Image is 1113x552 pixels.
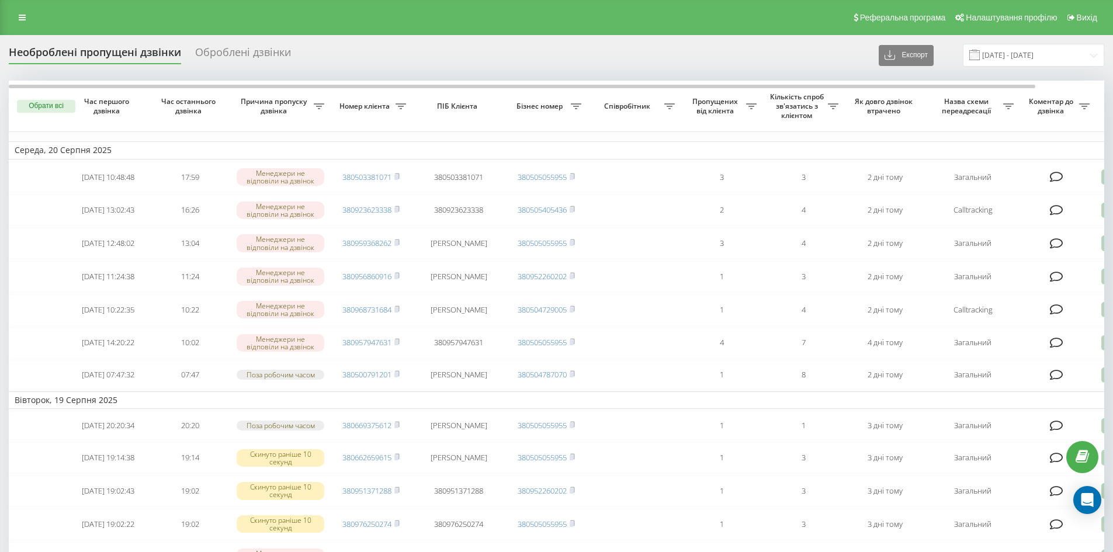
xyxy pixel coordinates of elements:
[149,509,231,540] td: 19:02
[932,97,1003,115] span: Назва схеми переадресації
[67,509,149,540] td: [DATE] 19:02:22
[860,13,946,22] span: Реферальна програма
[518,304,567,315] a: 380504729005
[762,411,844,440] td: 1
[518,172,567,182] a: 380505055955
[926,294,1020,325] td: Calltracking
[67,294,149,325] td: [DATE] 10:22:35
[681,195,762,225] td: 2
[342,519,391,529] a: 380976250274
[926,195,1020,225] td: Calltracking
[149,475,231,506] td: 19:02
[681,162,762,193] td: 3
[926,509,1020,540] td: Загальний
[412,509,505,540] td: 380976250274
[342,304,391,315] a: 380968731684
[412,360,505,389] td: [PERSON_NAME]
[67,328,149,359] td: [DATE] 14:20:22
[681,294,762,325] td: 1
[518,420,567,431] a: 380505055955
[342,485,391,496] a: 380951371288
[681,360,762,389] td: 1
[762,475,844,506] td: 3
[412,261,505,292] td: [PERSON_NAME]
[844,360,926,389] td: 2 дні тому
[67,195,149,225] td: [DATE] 13:02:43
[844,475,926,506] td: 3 дні тому
[67,411,149,440] td: [DATE] 20:20:34
[926,228,1020,259] td: Загальний
[237,168,324,186] div: Менеджери не відповіли на дзвінок
[412,195,505,225] td: 380923623338
[237,97,314,115] span: Причина пропуску дзвінка
[768,92,828,120] span: Кількість спроб зв'язатись з клієнтом
[342,337,391,348] a: 380957947631
[1077,13,1097,22] span: Вихід
[844,509,926,540] td: 3 дні тому
[17,100,75,113] button: Обрати всі
[342,172,391,182] a: 380503381071
[926,261,1020,292] td: Загальний
[518,204,567,215] a: 380505405436
[412,475,505,506] td: 380951371288
[237,449,324,467] div: Скинуто раніше 10 секунд
[844,162,926,193] td: 2 дні тому
[342,238,391,248] a: 380959368262
[237,301,324,318] div: Менеджери не відповіли на дзвінок
[342,369,391,380] a: 380500791201
[412,162,505,193] td: 380503381071
[844,442,926,473] td: 3 дні тому
[926,411,1020,440] td: Загальний
[518,452,567,463] a: 380505055955
[681,261,762,292] td: 1
[237,421,324,431] div: Поза робочим часом
[412,228,505,259] td: [PERSON_NAME]
[237,234,324,252] div: Менеджери не відповіли на дзвінок
[844,294,926,325] td: 2 дні тому
[195,46,291,64] div: Оброблені дзвінки
[412,328,505,359] td: 380957947631
[844,261,926,292] td: 2 дні тому
[879,45,934,66] button: Експорт
[681,328,762,359] td: 4
[518,519,567,529] a: 380505055955
[762,162,844,193] td: 3
[681,442,762,473] td: 1
[762,294,844,325] td: 4
[342,452,391,463] a: 380662659615
[681,228,762,259] td: 3
[762,195,844,225] td: 4
[1025,97,1079,115] span: Коментар до дзвінка
[686,97,746,115] span: Пропущених від клієнта
[926,162,1020,193] td: Загальний
[77,97,140,115] span: Час першого дзвінка
[67,261,149,292] td: [DATE] 11:24:38
[844,195,926,225] td: 2 дні тому
[926,442,1020,473] td: Загальний
[237,202,324,219] div: Менеджери не відповіли на дзвінок
[518,369,567,380] a: 380504787070
[844,328,926,359] td: 4 дні тому
[844,411,926,440] td: 3 дні тому
[518,485,567,496] a: 380952260202
[1073,486,1101,514] div: Open Intercom Messenger
[149,162,231,193] td: 17:59
[926,328,1020,359] td: Загальний
[681,411,762,440] td: 1
[926,475,1020,506] td: Загальний
[762,261,844,292] td: 3
[412,411,505,440] td: [PERSON_NAME]
[67,360,149,389] td: [DATE] 07:47:32
[762,509,844,540] td: 3
[149,328,231,359] td: 10:02
[67,228,149,259] td: [DATE] 12:48:02
[844,228,926,259] td: 2 дні тому
[67,442,149,473] td: [DATE] 19:14:38
[412,442,505,473] td: [PERSON_NAME]
[518,337,567,348] a: 380505055955
[518,271,567,282] a: 380952260202
[342,271,391,282] a: 380956860916
[681,475,762,506] td: 1
[237,370,324,380] div: Поза робочим часом
[149,442,231,473] td: 19:14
